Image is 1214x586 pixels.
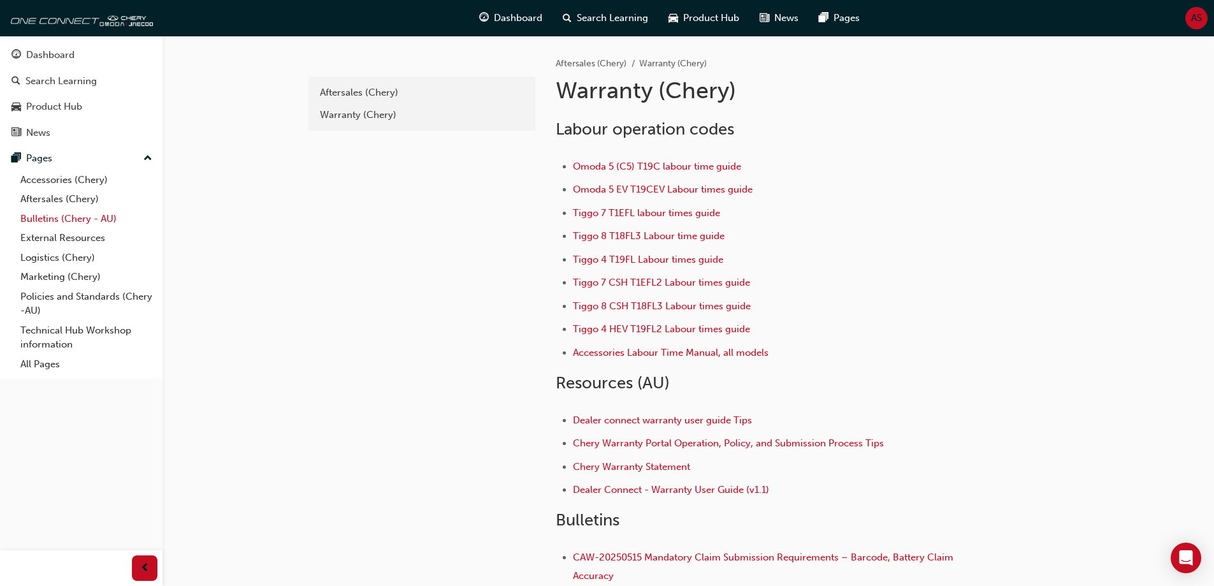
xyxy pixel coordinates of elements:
[1191,11,1202,26] span: AS
[26,48,75,62] div: Dashboard
[15,287,157,321] a: Policies and Standards (Chery -AU)
[6,5,153,31] img: oneconnect
[834,11,860,26] span: Pages
[26,151,52,166] div: Pages
[15,209,157,229] a: Bulletins (Chery - AU)
[15,228,157,248] a: External Resources
[479,10,489,26] span: guage-icon
[573,300,751,312] a: Tiggo 8 CSH T18FL3 Labour times guide
[5,95,157,119] a: Product Hub
[556,373,670,393] span: Resources (AU)
[5,147,157,170] button: Pages
[320,108,524,122] div: Warranty (Chery)
[573,552,956,582] a: CAW-20250515 Mandatory Claim Submission Requirements – Barcode, Battery Claim Accuracy
[469,5,553,31] a: guage-iconDashboard
[573,347,769,358] a: Accessories Labour Time Manual, all models
[320,85,524,100] div: Aftersales (Chery)
[314,104,530,126] a: Warranty (Chery)
[573,461,690,472] a: Chery Warranty Statement
[573,484,769,495] a: Dealer Connect - Warranty User Guide (v1.1)
[658,5,749,31] a: car-iconProduct Hub
[573,437,884,449] a: Chery Warranty Portal Operation, Policy, and Submission Process Tips
[573,323,750,335] a: Tiggo 4 HEV T19FL2 Labour times guide
[5,41,157,147] button: DashboardSearch LearningProduct HubNews
[556,77,974,105] h1: Warranty (Chery)
[15,321,157,355] a: Technical Hub Workshop information
[573,184,753,195] a: Omoda 5 EV T19CEV Labour times guide
[683,11,739,26] span: Product Hub
[25,74,97,89] div: Search Learning
[556,58,626,69] a: Aftersales (Chery)
[1171,543,1201,573] div: Open Intercom Messenger
[573,414,752,426] a: Dealer connect warranty user guide Tips
[15,267,157,287] a: Marketing (Chery)
[774,11,798,26] span: News
[26,99,82,114] div: Product Hub
[573,230,725,242] a: Tiggo 8 T18FL3 Labour time guide
[809,5,870,31] a: pages-iconPages
[26,126,50,140] div: News
[556,510,619,530] span: Bulletins
[140,560,150,576] span: prev-icon
[556,119,734,139] span: Labour operation codes
[15,248,157,268] a: Logistics (Chery)
[573,277,750,288] a: Tiggo 7 CSH T1EFL2 Labour times guide
[15,170,157,190] a: Accessories (Chery)
[15,189,157,209] a: Aftersales (Chery)
[11,76,20,87] span: search-icon
[577,11,648,26] span: Search Learning
[143,150,152,167] span: up-icon
[573,207,720,219] a: Tiggo 7 T1EFL labour times guide
[5,70,157,93] a: Search Learning
[11,101,21,113] span: car-icon
[11,153,21,165] span: pages-icon
[5,121,157,145] a: News
[573,254,723,265] a: Tiggo 4 T19FL Labour times guide
[749,5,809,31] a: news-iconNews
[563,10,572,26] span: search-icon
[15,355,157,374] a: All Pages
[639,57,707,71] li: Warranty (Chery)
[760,10,769,26] span: news-icon
[5,43,157,67] a: Dashboard
[11,128,21,139] span: news-icon
[553,5,658,31] a: search-iconSearch Learning
[314,82,530,104] a: Aftersales (Chery)
[573,161,741,172] a: Omoda 5 (C5) T19C labour time guide
[668,10,678,26] span: car-icon
[11,50,21,61] span: guage-icon
[819,10,828,26] span: pages-icon
[494,11,542,26] span: Dashboard
[1185,7,1208,29] button: AS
